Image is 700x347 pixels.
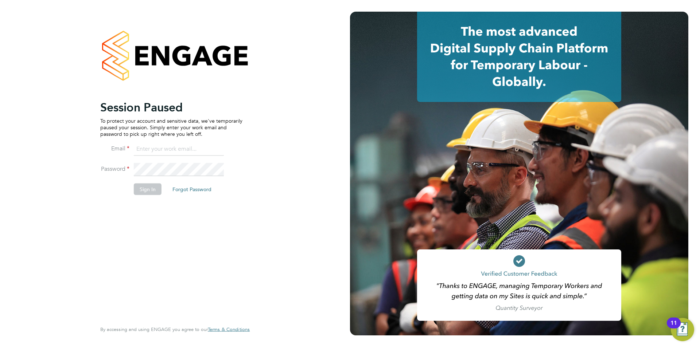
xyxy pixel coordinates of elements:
button: Forgot Password [167,183,217,195]
span: By accessing and using ENGAGE you agree to our [100,326,250,332]
button: Open Resource Center, 11 new notifications [671,318,694,341]
label: Password [100,165,129,173]
input: Enter your work email... [134,143,224,156]
div: 11 [670,323,677,332]
a: Terms & Conditions [208,327,250,332]
p: To protect your account and sensitive data, we've temporarily paused your session. Simply enter y... [100,117,242,137]
button: Sign In [134,183,162,195]
label: Email [100,145,129,152]
h2: Session Paused [100,100,242,114]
